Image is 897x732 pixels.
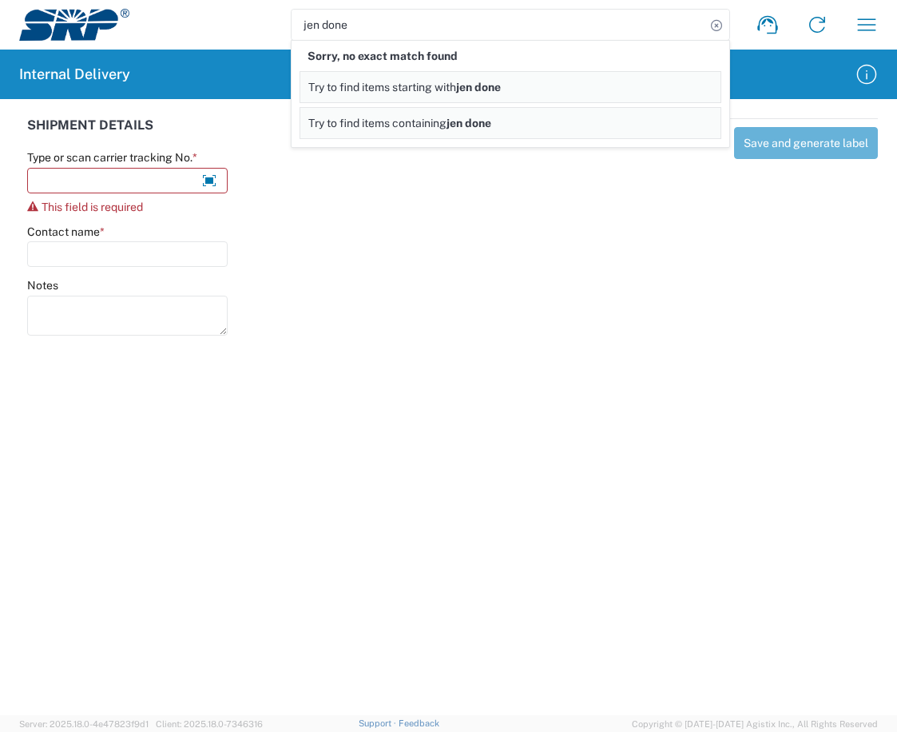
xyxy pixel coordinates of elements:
span: Server: 2025.18.0-4e47823f9d1 [19,719,149,729]
h2: Internal Delivery [19,65,130,84]
span: This field is required [42,201,143,213]
label: Contact name [27,225,105,239]
span: jen done [456,81,501,93]
span: Client: 2025.18.0-7346316 [156,719,263,729]
label: Notes [27,278,58,292]
span: Copyright © [DATE]-[DATE] Agistix Inc., All Rights Reserved [632,717,878,731]
span: Try to find items starting with [308,81,456,93]
div: SHIPMENT DETAILS [27,118,445,150]
img: srp [19,9,129,41]
label: Type or scan carrier tracking No. [27,150,197,165]
a: Feedback [399,718,439,728]
div: Sorry, no exact match found [300,41,721,71]
span: Try to find items containing [308,117,447,129]
a: Support [359,718,399,728]
span: jen done [447,117,491,129]
input: Shipment, tracking or reference number [292,10,705,40]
